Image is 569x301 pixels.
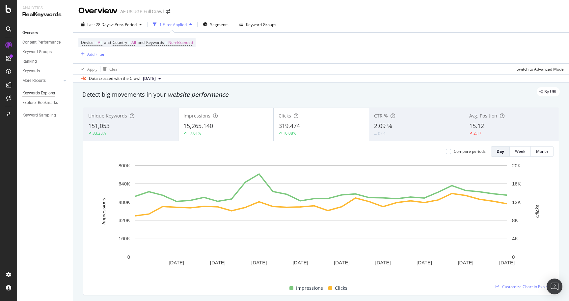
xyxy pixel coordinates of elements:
span: Keywords [146,40,164,45]
span: Device [81,40,94,45]
span: Avg. Position [469,113,497,119]
button: Week [510,146,531,157]
text: 16K [512,181,521,186]
div: Analytics [22,5,68,11]
text: 12K [512,199,521,205]
div: Switch to Advanced Mode [517,66,564,72]
span: 319,474 [279,122,300,130]
span: All [131,38,136,47]
div: 16.08% [283,130,296,136]
div: Data crossed with the Crawl [89,76,140,82]
img: Equal [374,133,377,135]
button: Month [531,146,554,157]
text: [DATE] [458,260,473,265]
span: CTR % [374,113,388,119]
span: 151,053 [88,122,110,130]
text: Impressions [101,198,106,224]
button: Clear [100,64,119,74]
div: 17.01% [188,130,201,136]
div: Overview [78,5,118,17]
span: vs Prev. Period [111,22,137,27]
span: = [165,40,167,45]
text: 800K [119,163,130,168]
text: 160K [119,236,130,241]
text: 0 [512,254,515,260]
a: Keyword Sampling [22,112,68,119]
span: and [104,40,111,45]
button: Switch to Advanced Mode [514,64,564,74]
text: 320K [119,217,130,223]
a: More Reports [22,77,62,84]
text: [DATE] [334,260,349,265]
span: = [128,40,130,45]
a: Ranking [22,58,68,65]
text: 0 [127,254,130,260]
div: Keyword Groups [22,49,52,55]
a: Keyword Groups [22,49,68,55]
span: Impressions [296,284,323,292]
button: Last 28 DaysvsPrev. Period [78,19,145,30]
div: Apply [87,66,97,72]
text: [DATE] [251,260,267,265]
span: Country [113,40,127,45]
a: Keywords Explorer [22,90,68,97]
div: Overview [22,29,38,36]
div: RealKeywords [22,11,68,18]
button: Segments [200,19,231,30]
div: Open Intercom Messenger [547,279,562,294]
div: Keywords [22,68,40,75]
span: Customize Chart in Explorer [502,284,554,289]
span: By URL [544,90,557,94]
div: legacy label [537,87,560,96]
a: Keywords [22,68,68,75]
a: Content Performance [22,39,68,46]
div: Day [497,149,504,154]
div: 33.28% [93,130,106,136]
text: [DATE] [499,260,515,265]
span: Unique Keywords [88,113,127,119]
span: 15,265,140 [183,122,213,130]
div: Week [515,149,525,154]
a: Overview [22,29,68,36]
div: Add Filter [87,51,105,57]
text: 20K [512,163,521,168]
div: 2.17 [474,130,481,136]
button: Keyword Groups [237,19,279,30]
div: 0.01 [378,131,386,136]
div: arrow-right-arrow-left [166,9,170,14]
text: 480K [119,199,130,205]
span: 2.09 % [374,122,392,130]
div: Explorer Bookmarks [22,99,58,106]
div: Keywords Explorer [22,90,55,97]
text: [DATE] [375,260,391,265]
span: = [95,40,97,45]
text: Clicks [534,204,540,217]
a: Explorer Bookmarks [22,99,68,106]
span: All [98,38,102,47]
text: [DATE] [210,260,226,265]
span: 15.12 [469,122,484,130]
div: Keyword Groups [246,22,276,27]
text: 640K [119,181,130,186]
span: Non-Branded [168,38,193,47]
div: Month [536,149,548,154]
text: [DATE] [293,260,308,265]
span: and [138,40,145,45]
div: Keyword Sampling [22,112,56,119]
div: 1 Filter Applied [159,22,187,27]
div: Ranking [22,58,37,65]
div: Clear [109,66,119,72]
button: Day [491,146,510,157]
button: 1 Filter Applied [150,19,195,30]
svg: A chart. [89,162,554,277]
a: Customize Chart in Explorer [496,284,554,289]
span: Segments [210,22,229,27]
text: 8K [512,217,518,223]
text: [DATE] [169,260,184,265]
button: [DATE] [140,75,164,83]
span: Impressions [183,113,210,119]
text: 4K [512,236,518,241]
button: Apply [78,64,97,74]
div: Compare periods [454,149,486,154]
